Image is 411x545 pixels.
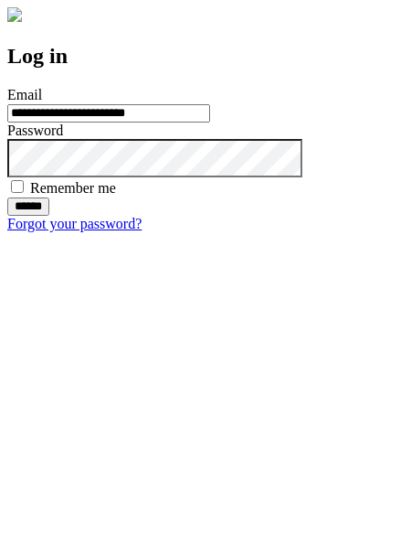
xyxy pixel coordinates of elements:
[7,87,42,102] label: Email
[7,216,142,231] a: Forgot your password?
[7,7,22,22] img: logo-4e3dc11c47720685a147b03b5a06dd966a58ff35d612b21f08c02c0306f2b779.png
[30,180,116,196] label: Remember me
[7,44,404,69] h2: Log in
[7,123,63,138] label: Password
